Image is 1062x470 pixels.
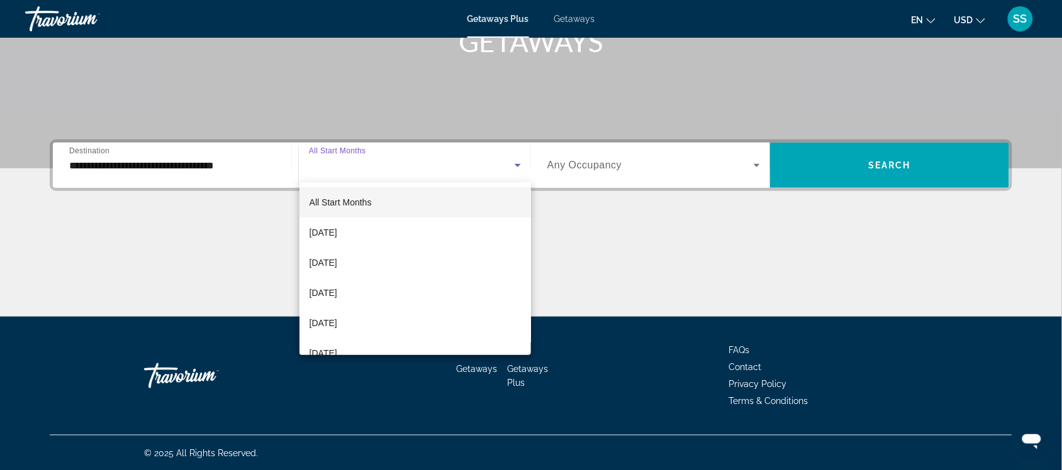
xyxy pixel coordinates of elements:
[310,346,337,361] span: [DATE]
[310,285,337,300] span: [DATE]
[310,255,337,270] span: [DATE]
[310,197,372,207] span: All Start Months
[1012,420,1052,460] iframe: Button to launch messaging window
[310,315,337,331] span: [DATE]
[310,225,337,240] span: [DATE]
